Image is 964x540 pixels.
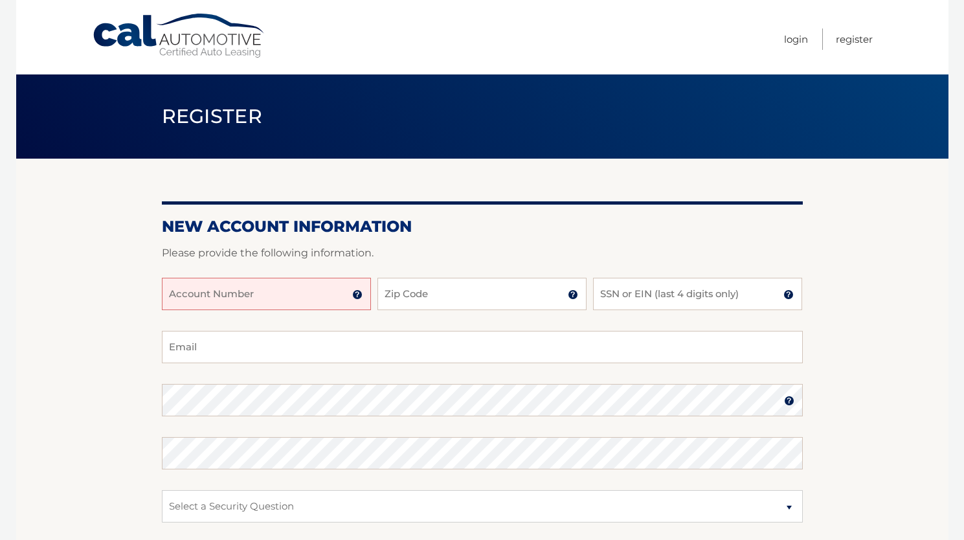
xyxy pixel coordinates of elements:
img: tooltip.svg [783,289,794,300]
input: Account Number [162,278,371,310]
span: Register [162,104,263,128]
img: tooltip.svg [568,289,578,300]
img: tooltip.svg [352,289,363,300]
a: Cal Automotive [92,13,267,59]
p: Please provide the following information. [162,244,803,262]
img: tooltip.svg [784,396,794,406]
input: SSN or EIN (last 4 digits only) [593,278,802,310]
input: Zip Code [377,278,587,310]
input: Email [162,331,803,363]
a: Register [836,28,873,50]
a: Login [784,28,808,50]
h2: New Account Information [162,217,803,236]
